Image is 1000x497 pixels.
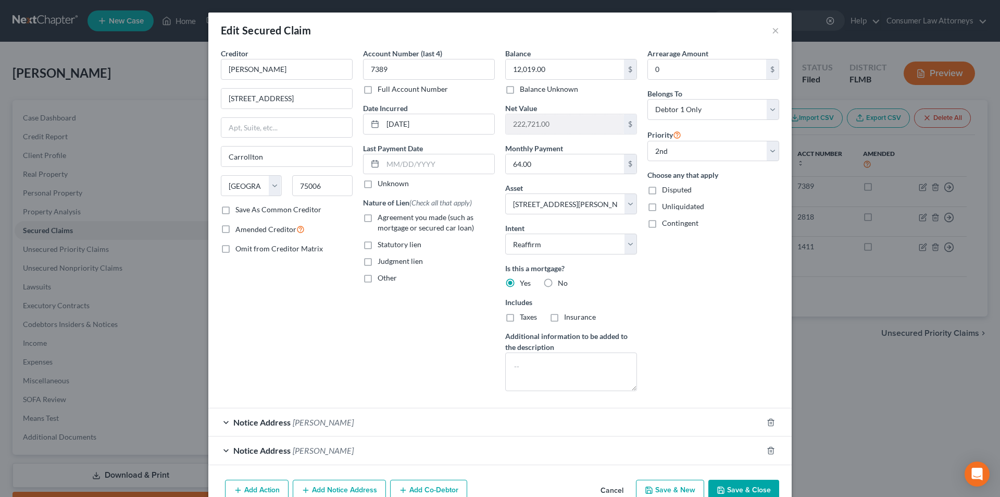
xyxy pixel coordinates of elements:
[233,445,291,455] span: Notice Address
[624,154,636,174] div: $
[221,23,311,38] div: Edit Secured Claim
[624,59,636,79] div: $
[505,223,524,234] label: Intent
[221,59,353,80] input: Search creditor by name...
[505,143,563,154] label: Monthly Payment
[505,297,637,308] label: Includes
[378,257,423,265] span: Judgment lien
[363,143,423,154] label: Last Payment Date
[558,278,568,287] span: No
[662,185,692,194] span: Disputed
[772,24,779,37] button: ×
[662,219,698,227] span: Contingent
[378,213,474,232] span: Agreement you made (such as mortgage or secured car loan)
[505,184,523,192] span: Asset
[221,118,352,138] input: Apt, Suite, etc...
[662,202,704,211] span: Unliquidated
[647,48,708,59] label: Arrearage Amount
[506,59,624,79] input: 0.00
[505,48,531,59] label: Balance
[624,114,636,134] div: $
[292,175,353,196] input: Enter zip...
[648,59,766,79] input: 0.00
[363,59,495,80] input: XXXX
[383,114,494,134] input: MM/DD/YYYY
[221,89,352,108] input: Enter address...
[520,278,531,287] span: Yes
[293,417,354,427] span: [PERSON_NAME]
[235,225,296,234] span: Amended Creditor
[409,198,472,207] span: (Check all that apply)
[647,89,682,98] span: Belongs To
[505,331,637,353] label: Additional information to be added to the description
[564,312,596,321] span: Insurance
[235,244,323,253] span: Omit from Creditor Matrix
[506,154,624,174] input: 0.00
[505,263,637,274] label: Is this a mortgage?
[647,128,681,141] label: Priority
[378,84,448,94] label: Full Account Number
[383,154,494,174] input: MM/DD/YYYY
[363,197,472,208] label: Nature of Lien
[520,312,537,321] span: Taxes
[766,59,779,79] div: $
[293,445,354,455] span: [PERSON_NAME]
[221,147,352,166] input: Enter city...
[506,114,624,134] input: 0.00
[233,417,291,427] span: Notice Address
[505,103,537,114] label: Net Value
[378,273,397,282] span: Other
[378,178,409,189] label: Unknown
[378,240,421,249] span: Statutory lien
[520,84,578,94] label: Balance Unknown
[363,103,408,114] label: Date Incurred
[647,169,779,180] label: Choose any that apply
[235,204,321,215] label: Save As Common Creditor
[363,48,442,59] label: Account Number (last 4)
[965,462,990,487] div: Open Intercom Messenger
[221,49,248,58] span: Creditor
